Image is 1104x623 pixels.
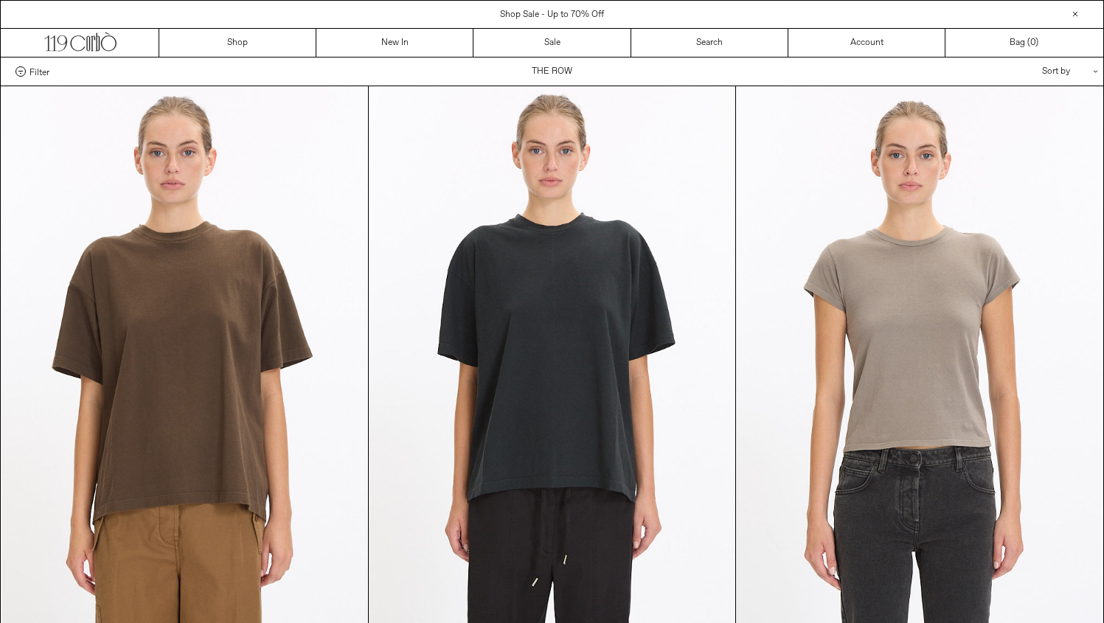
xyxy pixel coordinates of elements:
[500,9,604,21] a: Shop Sale - Up to 70% Off
[473,29,631,57] a: Sale
[631,29,788,57] a: Search
[316,29,473,57] a: New In
[1030,36,1038,49] span: )
[1030,37,1035,49] span: 0
[945,29,1103,57] a: Bag ()
[29,66,49,77] span: Filter
[159,29,316,57] a: Shop
[956,58,1089,86] div: Sort by
[788,29,945,57] a: Account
